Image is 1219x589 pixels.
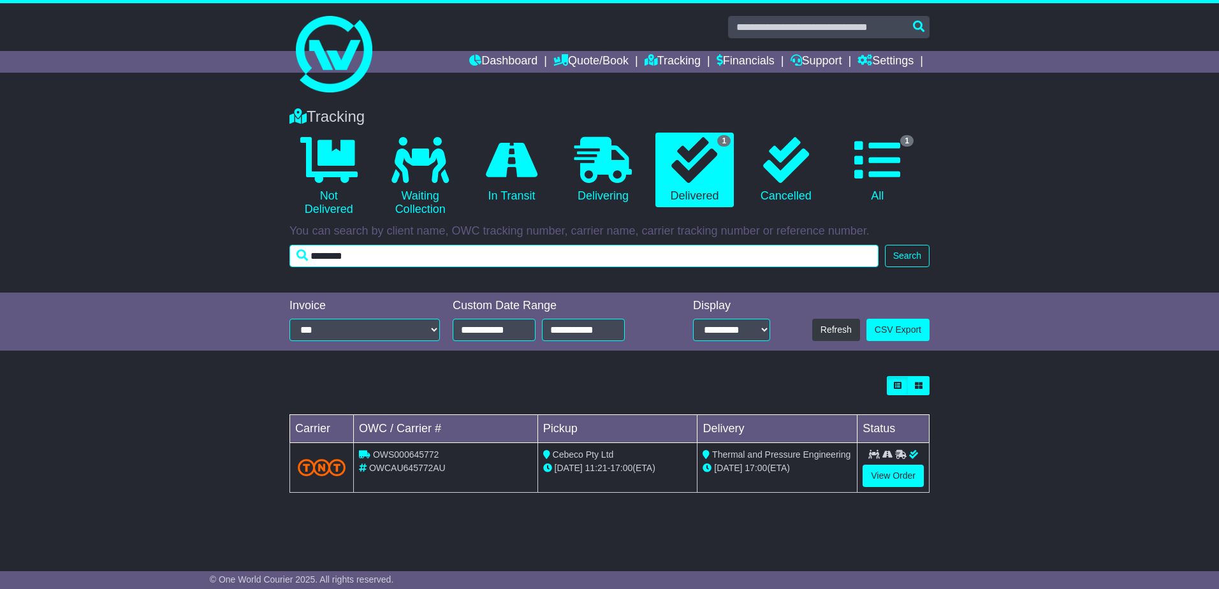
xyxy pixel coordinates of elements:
a: CSV Export [866,319,930,341]
button: Search [885,245,930,267]
span: 11:21 [585,463,608,473]
td: Carrier [290,415,354,443]
img: TNT_Domestic.png [298,459,346,476]
div: Display [693,299,770,313]
a: In Transit [472,133,551,208]
span: Thermal and Pressure Engineering [712,449,850,460]
span: 1 [717,135,731,147]
a: Waiting Collection [381,133,459,221]
span: 17:00 [610,463,632,473]
div: (ETA) [703,462,852,475]
div: - (ETA) [543,462,692,475]
a: Dashboard [469,51,537,73]
a: Quote/Book [553,51,629,73]
a: 1 All [838,133,917,208]
td: OWC / Carrier # [354,415,538,443]
a: Not Delivered [289,133,368,221]
span: [DATE] [714,463,742,473]
td: Status [858,415,930,443]
span: 17:00 [745,463,767,473]
div: Custom Date Range [453,299,657,313]
a: Delivering [564,133,642,208]
span: OWS000645772 [373,449,439,460]
a: Cancelled [747,133,825,208]
span: 1 [900,135,914,147]
span: OWCAU645772AU [369,463,446,473]
a: 1 Delivered [655,133,734,208]
div: Tracking [283,108,936,126]
td: Delivery [697,415,858,443]
a: Tracking [645,51,701,73]
span: Cebeco Pty Ltd [553,449,614,460]
td: Pickup [537,415,697,443]
a: Support [791,51,842,73]
button: Refresh [812,319,860,341]
a: Financials [717,51,775,73]
a: View Order [863,465,924,487]
div: Invoice [289,299,440,313]
span: © One World Courier 2025. All rights reserved. [210,574,394,585]
a: Settings [858,51,914,73]
p: You can search by client name, OWC tracking number, carrier name, carrier tracking number or refe... [289,224,930,238]
span: [DATE] [555,463,583,473]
